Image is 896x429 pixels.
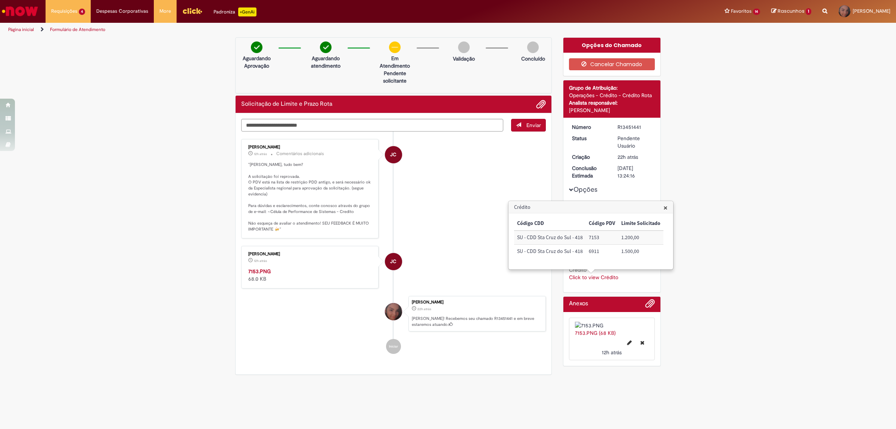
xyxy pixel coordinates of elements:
[412,300,542,305] div: [PERSON_NAME]
[526,122,541,129] span: Enviar
[569,84,655,92] div: Grupo de Atribuição:
[248,145,373,149] div: [PERSON_NAME]
[771,8,811,15] a: Rascunhos
[241,101,332,108] h2: Solicitação de Limite e Prazo Rota Histórico de tíquete
[390,146,396,164] span: JC
[618,231,663,244] td: Limite Solicitado: 1.200,00
[569,92,655,99] div: Operações - Crédito - Crédito Rota
[575,322,649,329] img: 7153.PNG
[636,337,649,349] button: Excluir 7153.PNG
[731,7,752,15] span: Favoritos
[377,55,413,70] p: Em Atendimento
[617,164,652,179] div: [DATE] 13:24:16
[308,55,344,70] p: Aguardando atendimento
[458,41,470,53] img: img-circle-grey.png
[377,70,413,84] p: Pendente solicitante
[182,5,202,16] img: click_logo_yellow_360x200.png
[617,154,638,160] span: 22h atrás
[385,146,402,163] div: Jonas Correia
[50,27,105,33] a: Formulário de Atendimento
[514,231,586,244] td: Código CDD: SU - CDD Sta Cruz do Sul - 418
[509,201,673,213] h3: Crédito
[385,253,402,270] div: Jonas Correia
[617,154,638,160] time: 27/08/2025 10:24:11
[645,299,655,312] button: Adicionar anexos
[853,8,890,14] span: [PERSON_NAME]
[251,41,262,53] img: check-circle-green.png
[521,55,545,62] p: Concluído
[254,152,267,156] time: 27/08/2025 20:02:11
[514,217,586,231] th: Código CDD
[51,7,77,15] span: Requisições
[753,9,760,15] span: 14
[566,153,612,161] dt: Criação
[586,231,618,244] td: Código PDV: 7153
[385,303,402,320] div: Giselle Da Silva Nunes
[663,203,668,213] span: ×
[417,307,431,311] span: 22h atrás
[453,55,475,62] p: Validação
[569,107,655,114] div: [PERSON_NAME]
[586,217,618,231] th: Código PDV
[575,330,616,336] a: 7153.PNG (68 KB)
[238,7,256,16] p: +GenAi
[602,349,622,356] span: 12h atrás
[96,7,148,15] span: Despesas Corporativas
[569,300,588,307] h2: Anexos
[569,99,655,107] div: Analista responsável:
[617,123,652,131] div: R13451441
[806,8,811,15] span: 1
[241,119,503,132] textarea: Digite sua mensagem aqui...
[390,253,396,271] span: JC
[417,307,431,311] time: 27/08/2025 10:24:11
[511,119,546,132] button: Enviar
[617,153,652,161] div: 27/08/2025 10:24:11
[239,55,275,70] p: Aguardando Aprovação
[389,41,401,53] img: circle-minus.png
[618,245,663,258] td: Limite Solicitado: 1.500,00
[566,135,612,142] dt: Status
[320,41,332,53] img: check-circle-green.png
[8,27,34,33] a: Página inicial
[527,41,539,53] img: img-circle-grey.png
[586,245,618,258] td: Código PDV: 6911
[159,7,171,15] span: More
[241,296,546,332] li: Giselle Da Silva Nunes
[79,9,85,15] span: 4
[778,7,805,15] span: Rascunhos
[248,268,373,283] div: 68.0 KB
[412,316,542,327] p: [PERSON_NAME]! Recebemos seu chamado R13451441 e em breve estaremos atuando.
[276,151,324,157] small: Comentários adicionais
[569,266,587,273] b: Crédito
[254,259,267,263] span: 12h atrás
[248,162,373,232] p: "[PERSON_NAME], tudo bem? A solicitação foi reprovada. O PDV está na lista de restrição PDD antig...
[663,204,668,212] button: Close
[569,274,618,281] a: Click to view Crédito
[214,7,256,16] div: Padroniza
[569,58,655,70] button: Cancelar Chamado
[623,337,636,349] button: Editar nome de arquivo 7153.PNG
[241,132,546,361] ul: Histórico de tíquete
[566,123,612,131] dt: Número
[514,245,586,258] td: Código CDD: SU - CDD Sta Cruz do Sul - 418
[248,268,271,275] a: 7153.PNG
[536,99,546,109] button: Adicionar anexos
[618,217,663,231] th: Limite Solicitado
[563,38,661,53] div: Opções do Chamado
[248,252,373,256] div: [PERSON_NAME]
[617,135,652,149] div: Pendente Usuário
[254,259,267,263] time: 27/08/2025 20:02:07
[1,4,39,19] img: ServiceNow
[6,23,592,37] ul: Trilhas de página
[566,164,612,179] dt: Conclusão Estimada
[254,152,267,156] span: 12h atrás
[508,201,673,270] div: Crédito
[602,349,622,356] time: 27/08/2025 20:02:07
